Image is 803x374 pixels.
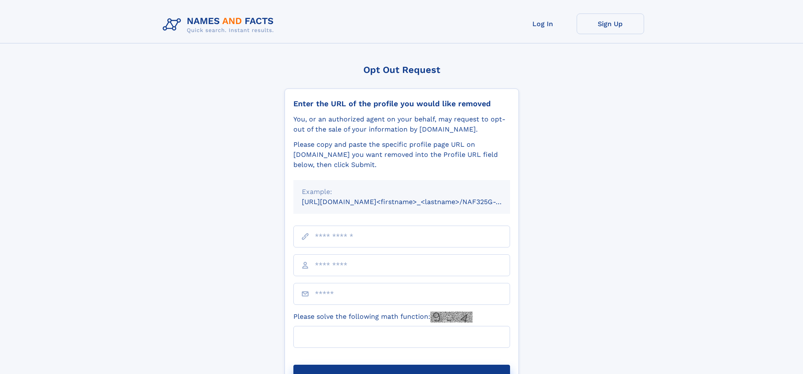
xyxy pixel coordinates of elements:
[302,187,502,197] div: Example:
[159,13,281,36] img: Logo Names and Facts
[293,140,510,170] div: Please copy and paste the specific profile page URL on [DOMAIN_NAME] you want removed into the Pr...
[302,198,526,206] small: [URL][DOMAIN_NAME]<firstname>_<lastname>/NAF325G-xxxxxxxx
[293,114,510,135] div: You, or an authorized agent on your behalf, may request to opt-out of the sale of your informatio...
[285,65,519,75] div: Opt Out Request
[293,99,510,108] div: Enter the URL of the profile you would like removed
[293,312,473,323] label: Please solve the following math function:
[509,13,577,34] a: Log In
[577,13,644,34] a: Sign Up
